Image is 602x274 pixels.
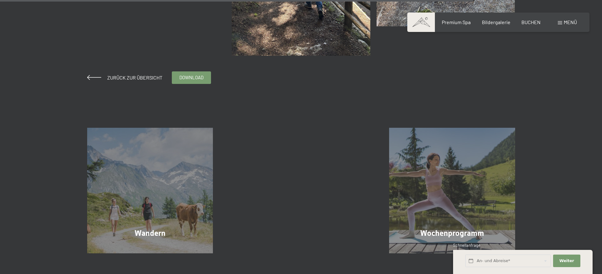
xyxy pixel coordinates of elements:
span: Schnellanfrage [453,243,480,248]
a: Premium Spa [442,19,471,25]
span: Wandern [135,229,166,238]
a: Bildergalerie [482,19,510,25]
a: Zurück zur Übersicht [87,75,162,80]
span: Weiter [559,258,574,264]
span: Zurück zur Übersicht [102,75,162,80]
button: Weiter [553,255,580,267]
span: Wochenprogramm [420,229,484,238]
a: Detail Wochenprogramm [377,128,528,254]
a: BUCHEN [521,19,541,25]
a: Detail Wandern [75,128,226,254]
a: download [172,72,211,84]
span: Menü [564,19,577,25]
span: download [179,74,203,81]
